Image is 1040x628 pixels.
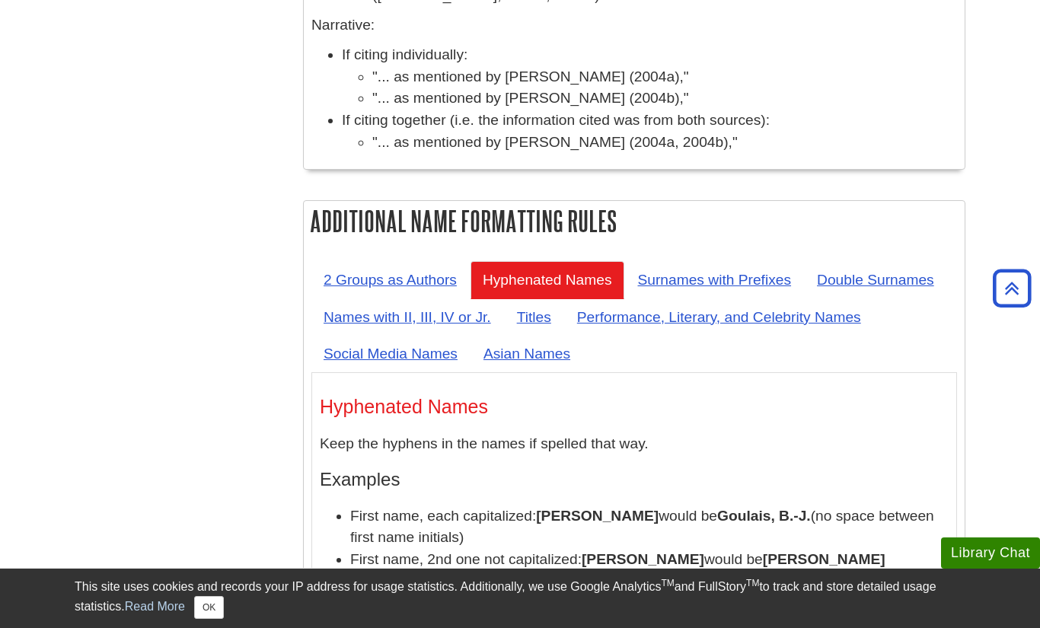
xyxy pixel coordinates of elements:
[372,88,957,110] li: "... as mentioned by [PERSON_NAME] (2004b),"
[505,298,563,336] a: Titles
[320,433,949,455] p: Keep the hyphens in the names if spelled that way.
[536,508,659,524] b: [PERSON_NAME]
[311,261,469,298] a: 2 Groups as Authors
[626,261,804,298] a: Surnames with Prefixes
[342,44,957,110] li: If citing individually:
[311,14,957,37] p: Narrative:
[471,261,624,298] a: Hyphenated Names
[746,578,759,588] sup: TM
[372,132,957,154] li: "... as mentioned by [PERSON_NAME] (2004a, 2004b),"
[987,278,1036,298] a: Back to Top
[805,261,946,298] a: Double Surnames
[763,551,885,567] b: [PERSON_NAME]
[311,298,503,336] a: Names with II, III, IV or Jr.
[471,335,582,372] a: Asian Names
[350,505,949,550] li: First name, each capitalized: would be (no space between first name initials)
[941,537,1040,569] button: Library Chat
[717,508,811,524] b: Goulais, B.-J.
[311,335,470,372] a: Social Media Names
[304,201,965,241] h2: Additional Name Formatting Rules
[565,298,873,336] a: Performance, Literary, and Celebrity Names
[661,578,674,588] sup: TM
[75,578,965,619] div: This site uses cookies and records your IP address for usage statistics. Additionally, we use Goo...
[342,110,957,154] li: If citing together (i.e. the information cited was from both sources):
[320,396,949,418] h3: Hyphenated Names
[372,66,957,88] li: "... as mentioned by [PERSON_NAME] (2004a),"
[320,470,949,489] h4: Examples
[350,549,949,571] li: First name, 2nd one not capitalized: would be
[194,596,224,619] button: Close
[582,551,704,567] b: [PERSON_NAME]
[125,600,185,613] a: Read More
